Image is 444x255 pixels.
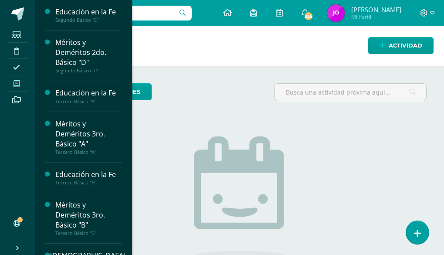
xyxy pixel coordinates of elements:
[55,119,122,155] a: Méritos y Deméritos 3ro. Básico "A"Tercero Básico "A"
[55,149,122,155] div: Tercero Básico "A"
[304,11,313,21] span: 338
[55,180,122,186] div: Tercero Básico "B"
[45,26,434,66] h1: Actividades
[55,99,122,105] div: Tercero Básico "A"
[55,17,122,23] div: Segundo Básico "D"
[275,84,426,101] input: Busca una actividad próxima aquí...
[327,4,345,22] img: 348d307377bbb1ab8432acbc23fb6534.png
[55,119,122,149] div: Méritos y Deméritos 3ro. Básico "A"
[55,7,122,17] div: Educación en la Fe
[55,68,122,74] div: Segundo Básico "D"
[351,5,401,14] span: [PERSON_NAME]
[55,88,122,98] div: Educación en la Fe
[368,37,434,54] a: Actividad
[55,200,122,236] a: Méritos y Deméritos 3ro. Básico "B"Tercero Básico "B"
[55,230,122,236] div: Tercero Básico "B"
[55,170,122,180] div: Educación en la Fe
[55,7,122,23] a: Educación en la FeSegundo Básico "D"
[351,13,401,20] span: Mi Perfil
[55,37,122,74] a: Méritos y Deméritos 2do. Básico "D"Segundo Básico "D"
[389,37,422,54] span: Actividad
[55,170,122,186] a: Educación en la FeTercero Básico "B"
[55,200,122,230] div: Méritos y Deméritos 3ro. Básico "B"
[55,88,122,104] a: Educación en la FeTercero Básico "A"
[55,37,122,68] div: Méritos y Deméritos 2do. Básico "D"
